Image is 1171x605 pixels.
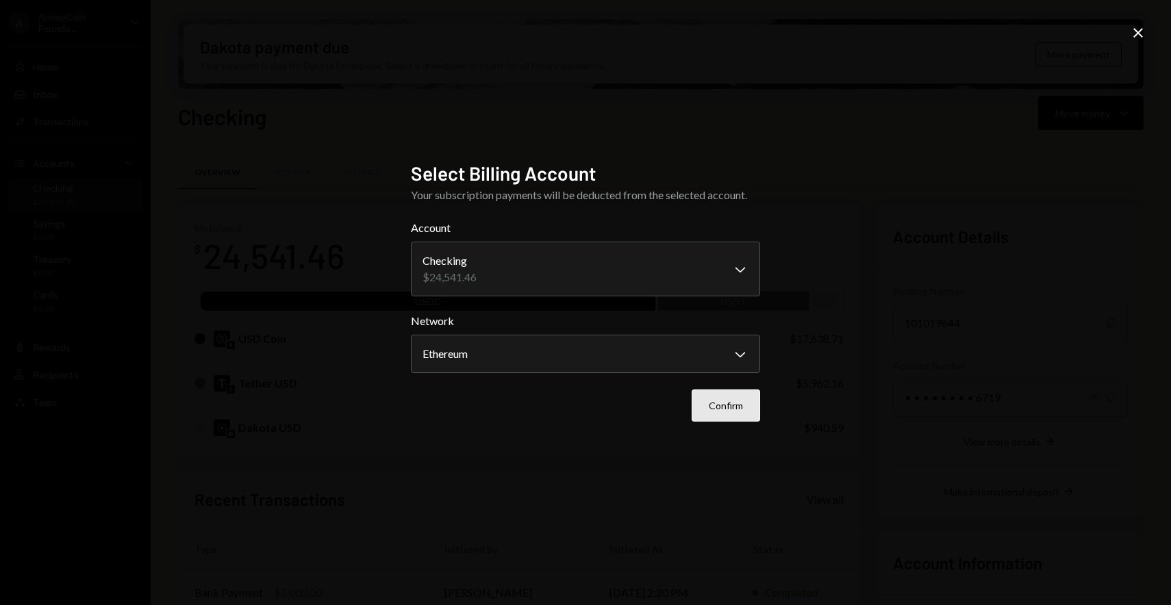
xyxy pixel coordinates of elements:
[411,313,760,329] label: Network
[411,187,760,203] div: Your subscription payments will be deducted from the selected account.
[692,389,760,422] button: Confirm
[411,335,760,373] button: Network
[411,160,760,187] h2: Select Billing Account
[411,242,760,296] button: Account
[411,220,760,236] label: Account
